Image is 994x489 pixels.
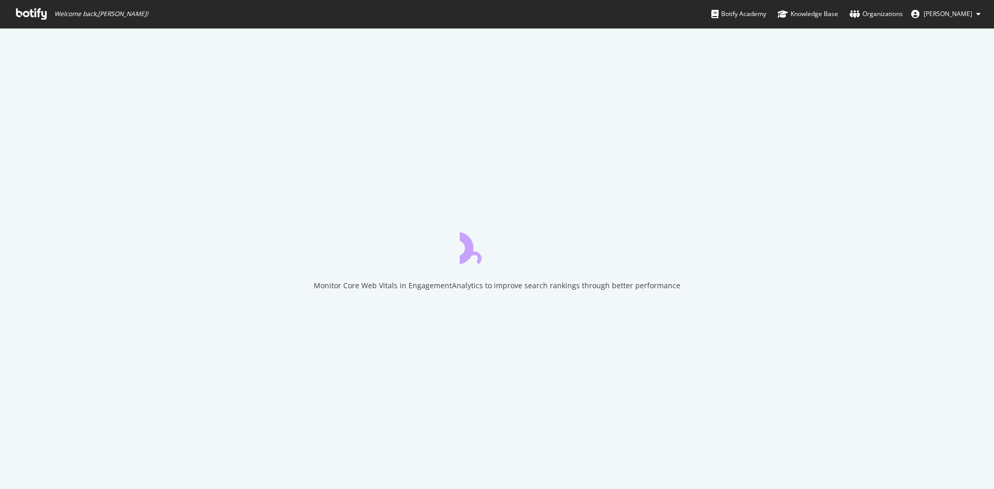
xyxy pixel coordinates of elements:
[460,227,534,264] div: animation
[903,6,989,22] button: [PERSON_NAME]
[778,9,838,19] div: Knowledge Base
[711,9,766,19] div: Botify Academy
[54,10,148,18] span: Welcome back, [PERSON_NAME] !
[314,280,680,291] div: Monitor Core Web Vitals in EngagementAnalytics to improve search rankings through better performance
[924,9,972,18] span: Eric Cason
[850,9,903,19] div: Organizations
